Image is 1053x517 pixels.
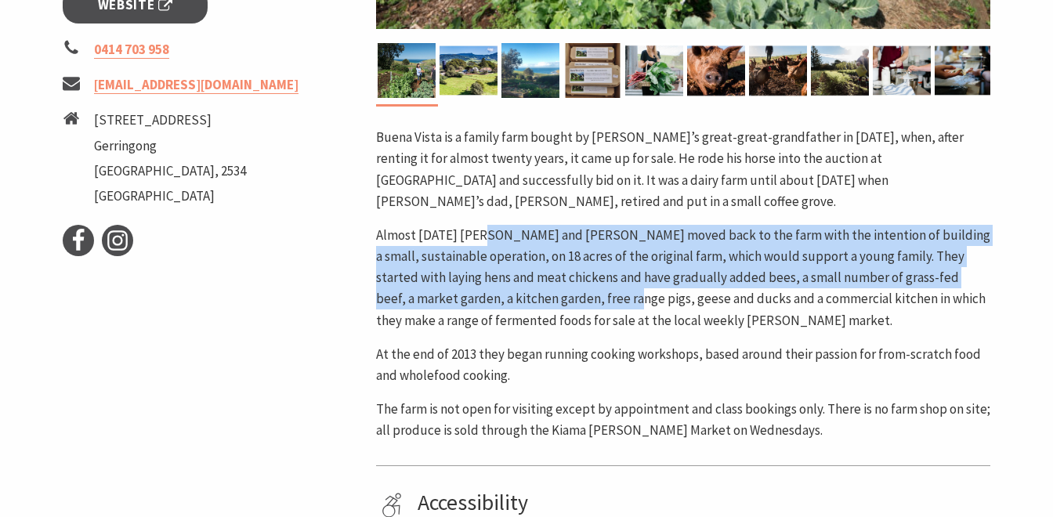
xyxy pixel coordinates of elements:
p: The farm is not open for visiting except by appointment and class bookings only. There is no farm... [376,399,990,441]
a: 0414 703 958 [94,41,169,59]
li: [GEOGRAPHIC_DATA], 2534 [94,161,246,182]
img: Buena Vista Farm Gerringong [378,43,436,98]
p: At the end of 2013 they began running cooking workshops, based around their passion for from-scra... [376,344,990,386]
p: Almost [DATE] [PERSON_NAME] and [PERSON_NAME] moved back to the farm with the intention of buildi... [376,225,990,331]
li: [GEOGRAPHIC_DATA] [94,186,246,207]
img: Buena Vista Farm [749,43,807,98]
p: Buena Vista is a family farm bought by [PERSON_NAME]’s great-great-grandfather in [DATE], when, a... [376,127,990,212]
img: Buena Vista Farm [873,43,931,98]
a: [EMAIL_ADDRESS][DOMAIN_NAME] [94,76,299,94]
li: [STREET_ADDRESS] [94,110,246,131]
img: Buena Vista Farm [501,43,559,98]
img: Buena Vista Farm [625,43,683,98]
img: Buena Vista Farm [811,43,869,98]
h4: Accessibility [418,490,985,516]
img: Buena Vista Farm [687,43,745,98]
img: Buena Vista Farm [440,43,498,98]
img: Buena Vista Farm [935,43,993,98]
li: Gerringong [94,136,246,157]
img: Fresh Eggs from Buena Vista Farm [563,43,621,98]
